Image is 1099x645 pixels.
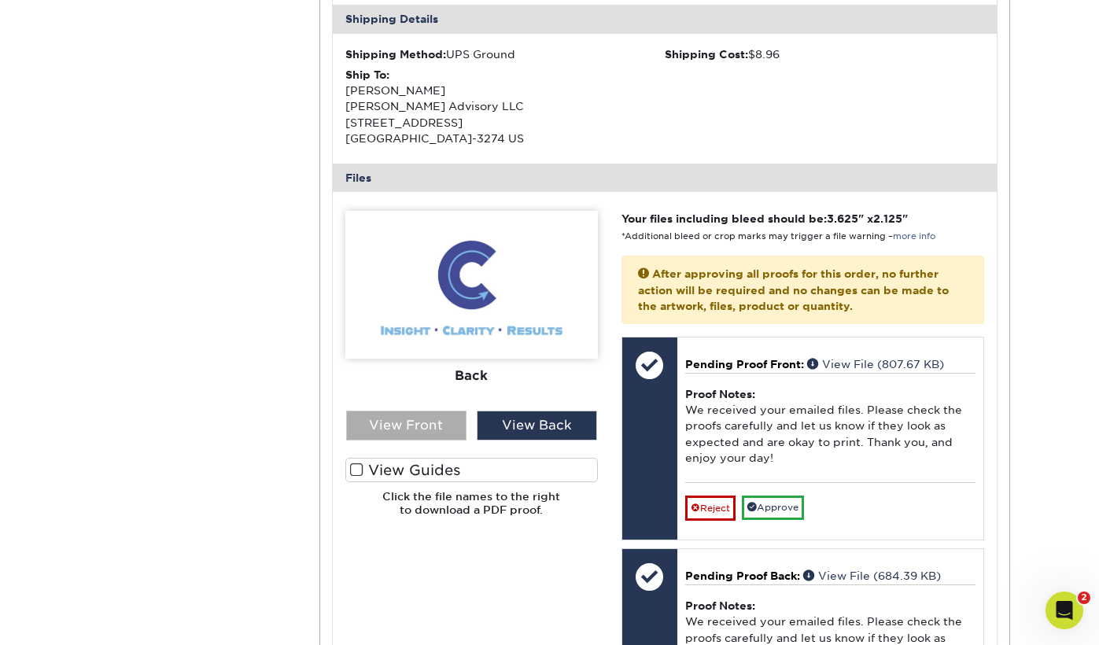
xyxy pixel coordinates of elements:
a: View File (807.67 KB) [807,358,944,370]
strong: Your files including bleed should be: " x " [621,212,908,225]
a: Reject [685,496,736,521]
span: 2 [1078,592,1090,604]
div: [PERSON_NAME] [PERSON_NAME] Advisory LLC [STREET_ADDRESS] [GEOGRAPHIC_DATA]-3274 US [345,67,665,147]
h6: Click the file names to the right to download a PDF proof. [345,490,598,529]
small: *Additional bleed or crop marks may trigger a file warning – [621,231,935,241]
div: View Back [477,411,597,440]
div: Files [333,164,997,192]
a: Approve [742,496,804,520]
strong: Shipping Cost: [665,48,748,61]
div: Shipping Details [333,5,997,33]
span: 2.125 [873,212,902,225]
iframe: Intercom live chat [1046,592,1083,629]
div: View Front [346,411,467,440]
span: Pending Proof Back: [685,569,800,582]
div: $8.96 [665,46,984,62]
strong: Proof Notes: [685,599,755,612]
div: Back [345,359,598,393]
label: View Guides [345,458,598,482]
span: 3.625 [827,212,858,225]
strong: Shipping Method: [345,48,446,61]
span: Pending Proof Front: [685,358,804,370]
div: We received your emailed files. Please check the proofs carefully and let us know if they look as... [685,373,975,482]
div: UPS Ground [345,46,665,62]
a: more info [893,231,935,241]
strong: Ship To: [345,68,389,81]
a: View File (684.39 KB) [803,569,941,582]
strong: After approving all proofs for this order, no further action will be required and no changes can ... [638,267,949,312]
strong: Proof Notes: [685,388,755,400]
